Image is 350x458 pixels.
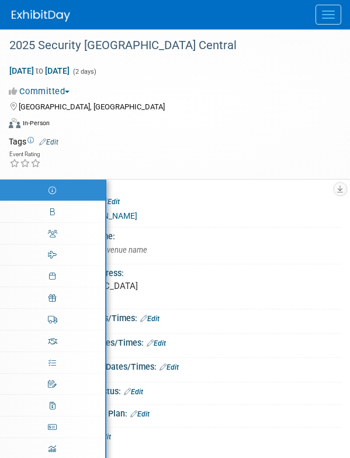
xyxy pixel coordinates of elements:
[19,102,165,111] span: [GEOGRAPHIC_DATA], [GEOGRAPHIC_DATA]
[130,410,150,418] a: Edit
[124,388,143,396] a: Edit
[41,228,341,242] div: Event Venue Name:
[9,116,327,134] div: Event Format
[9,136,58,147] td: Tags
[147,339,166,347] a: Edit
[9,118,20,128] img: Format-Inperson.png
[54,281,328,291] pre: [GEOGRAPHIC_DATA]
[41,405,341,420] div: Exhibit Hall Floor Plan:
[72,68,96,75] span: (2 days)
[5,35,327,56] div: 2025 Security [GEOGRAPHIC_DATA] Central
[41,309,341,325] div: Exhibit Hall Dates/Times:
[41,358,341,373] div: Booth Dismantle Dates/Times:
[9,85,74,98] button: Committed
[12,10,70,22] img: ExhibitDay
[41,264,341,279] div: Event Venue Address:
[160,363,179,371] a: Edit
[9,66,70,76] span: [DATE] [DATE]
[39,138,58,146] a: Edit
[9,151,41,157] div: Event Rating
[140,315,160,323] a: Edit
[34,66,45,75] span: to
[22,119,50,128] div: In-Person
[101,198,120,206] a: Edit
[41,383,341,398] div: Exhibitor Prospectus:
[41,428,341,443] div: Event Notes:
[316,5,341,25] button: Menu
[41,334,341,349] div: Booth Set-up Dates/Times:
[41,192,341,208] div: Event Website:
